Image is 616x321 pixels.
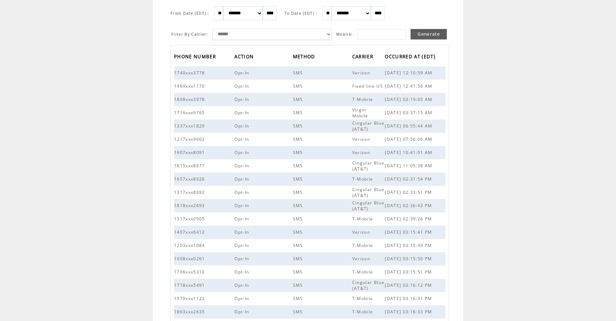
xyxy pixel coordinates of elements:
[293,229,305,235] span: SMS
[385,256,434,262] span: [DATE] 03:15:50 PM
[385,51,439,63] a: OCCURRED AT (EDT)
[352,187,384,198] span: Cingular Blue (AT&T)
[352,200,384,212] span: Cingular Blue (AT&T)
[174,123,207,129] span: 1337xxx1829
[234,256,251,262] span: Opt-In
[293,163,305,169] span: SMS
[293,149,305,155] span: SMS
[234,83,251,89] span: Opt-In
[293,189,305,195] span: SMS
[174,203,207,209] span: 1818xxx2693
[293,216,305,222] span: SMS
[352,242,375,248] span: T-Mobile
[174,83,207,89] span: 1469xxx1170
[174,136,207,142] span: 1217xxx9602
[385,216,434,222] span: [DATE] 02:39:26 PM
[293,176,305,182] span: SMS
[234,309,251,315] span: Opt-In
[174,163,207,169] span: 1615xxx8677
[174,110,207,116] span: 1716xxx9765
[171,11,209,16] span: From Date (EDT) :
[352,136,372,142] span: Verizon
[293,203,305,209] span: SMS
[174,52,218,63] span: PHONE NUMBER
[385,110,434,116] span: [DATE] 03:37:15 AM
[293,136,305,142] span: SMS
[234,176,251,182] span: Opt-In
[352,120,384,132] span: Cingular Blue (AT&T)
[174,51,219,63] a: PHONE NUMBER
[352,96,375,102] span: T-Mobile
[174,296,207,301] span: 1570xxx1122
[293,309,305,315] span: SMS
[352,296,375,301] span: T-Mobile
[293,96,305,102] span: SMS
[293,51,319,63] a: METHOD
[352,216,375,222] span: T-Mobile
[234,163,251,169] span: Opt-In
[352,160,384,172] span: Cingular Blue (AT&T)
[385,176,434,182] span: [DATE] 02:31:54 PM
[234,229,251,235] span: Opt-In
[385,163,434,169] span: [DATE] 11:05:38 AM
[352,256,372,262] span: Verizon
[385,203,434,209] span: [DATE] 02:36:43 PM
[234,51,257,63] a: ACTION
[293,256,305,262] span: SMS
[352,83,385,89] span: Fixed line US
[352,52,375,63] span: CARRIER
[411,29,447,39] a: Generate
[234,269,251,275] span: Opt-In
[174,229,207,235] span: 1407xxx6412
[174,242,207,248] span: 1203xxx1084
[352,107,370,119] span: Virgin Mobile
[385,136,434,142] span: [DATE] 07:56:06 AM
[234,189,251,195] span: Opt-In
[385,282,434,288] span: [DATE] 03:16:12 PM
[234,70,251,76] span: Opt-In
[385,242,434,248] span: [DATE] 03:15:49 PM
[174,149,207,155] span: 1907xxx8091
[336,32,353,37] span: Mobile:
[385,83,434,89] span: [DATE] 12:41:56 AM
[385,269,434,275] span: [DATE] 03:15:51 PM
[352,309,375,315] span: T-Mobile
[385,229,434,235] span: [DATE] 03:15:41 PM
[293,70,305,76] span: SMS
[234,96,251,102] span: Opt-In
[174,256,207,262] span: 1908xxx0261
[174,269,207,275] span: 1706xxx5310
[171,32,208,37] span: Filter By Carrier:
[174,70,207,76] span: 1740xxx3778
[385,123,434,129] span: [DATE] 06:55:44 AM
[234,149,251,155] span: Opt-In
[352,70,372,76] span: Verizon
[385,96,434,102] span: [DATE] 03:19:05 AM
[385,189,434,195] span: [DATE] 02:33:51 PM
[174,176,207,182] span: 1657xxx8926
[234,136,251,142] span: Opt-In
[293,269,305,275] span: SMS
[293,282,305,288] span: SMS
[293,52,317,63] span: METHOD
[174,216,207,222] span: 1517xxx0905
[385,70,434,76] span: [DATE] 12:10:59 AM
[293,83,305,89] span: SMS
[385,52,437,63] span: OCCURRED AT (EDT)
[385,149,434,155] span: [DATE] 10:41:01 AM
[234,203,251,209] span: Opt-In
[234,216,251,222] span: Opt-In
[234,296,251,301] span: Opt-In
[352,149,372,155] span: Verizon
[234,282,251,288] span: Opt-In
[234,52,255,63] span: ACTION
[174,282,207,288] span: 1718xxx5491
[285,11,317,16] span: To Date (EDT) :
[352,176,375,182] span: T-Mobile
[234,242,251,248] span: Opt-In
[352,279,384,291] span: Cingular Blue (AT&T)
[385,309,434,315] span: [DATE] 03:16:33 PM
[352,229,372,235] span: Verizon
[174,309,207,315] span: 1863xxx2635
[352,269,375,275] span: T-Mobile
